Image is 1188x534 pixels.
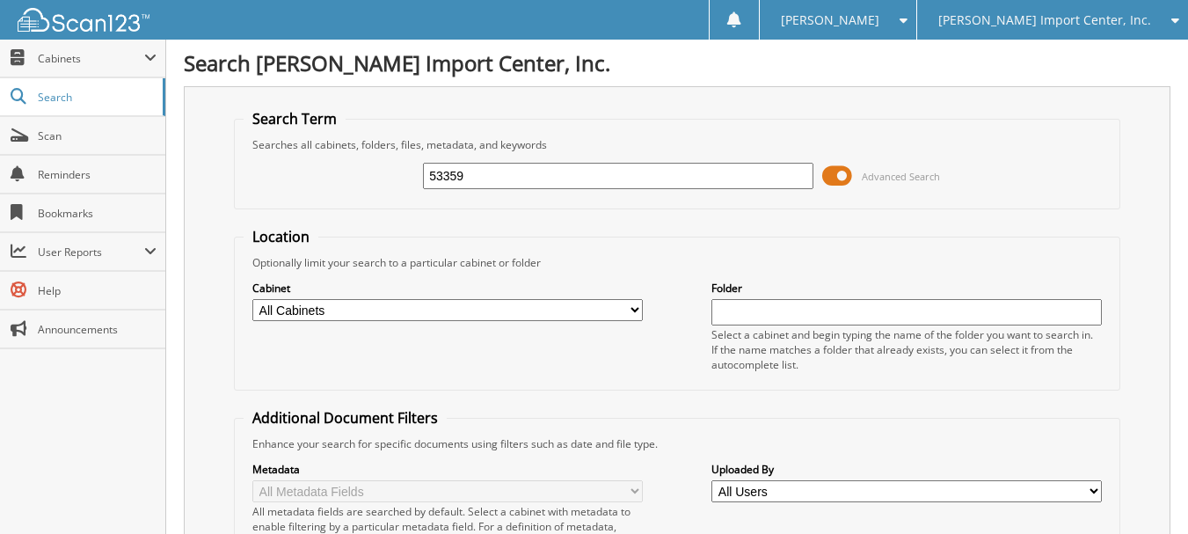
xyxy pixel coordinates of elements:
[244,137,1111,152] div: Searches all cabinets, folders, files, metadata, and keywords
[38,283,157,298] span: Help
[252,281,643,296] label: Cabinet
[38,167,157,182] span: Reminders
[38,206,157,221] span: Bookmarks
[38,51,144,66] span: Cabinets
[184,48,1170,77] h1: Search [PERSON_NAME] Import Center, Inc.
[781,15,879,26] span: [PERSON_NAME]
[862,170,940,183] span: Advanced Search
[711,327,1102,372] div: Select a cabinet and begin typing the name of the folder you want to search in. If the name match...
[938,15,1151,26] span: [PERSON_NAME] Import Center, Inc.
[711,462,1102,477] label: Uploaded By
[244,436,1111,451] div: Enhance your search for specific documents using filters such as date and file type.
[38,322,157,337] span: Announcements
[244,255,1111,270] div: Optionally limit your search to a particular cabinet or folder
[244,408,447,428] legend: Additional Document Filters
[38,245,144,260] span: User Reports
[711,281,1102,296] label: Folder
[1100,450,1188,534] iframe: Chat Widget
[244,227,318,246] legend: Location
[18,8,149,32] img: scan123-logo-white.svg
[38,128,157,143] span: Scan
[252,462,643,477] label: Metadata
[244,109,346,128] legend: Search Term
[38,90,154,105] span: Search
